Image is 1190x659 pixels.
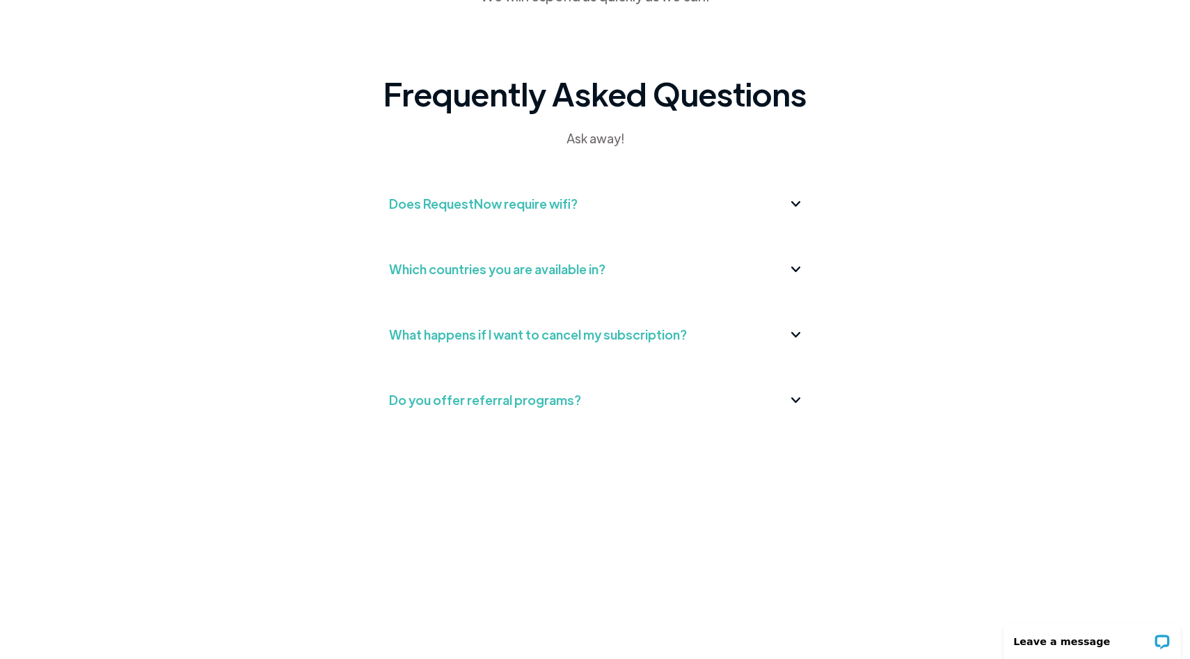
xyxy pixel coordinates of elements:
div: What happens if I want to cancel my subscription? [389,324,687,346]
div: Do you offer referral programs? [389,389,581,411]
div: Which countries you are available in? [389,258,605,280]
h2: Frequently Asked Questions [383,72,807,114]
div: Ask away! [422,128,768,149]
div: Does RequestNow require wifi? [389,193,578,215]
iframe: LiveChat chat widget [994,615,1190,659]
